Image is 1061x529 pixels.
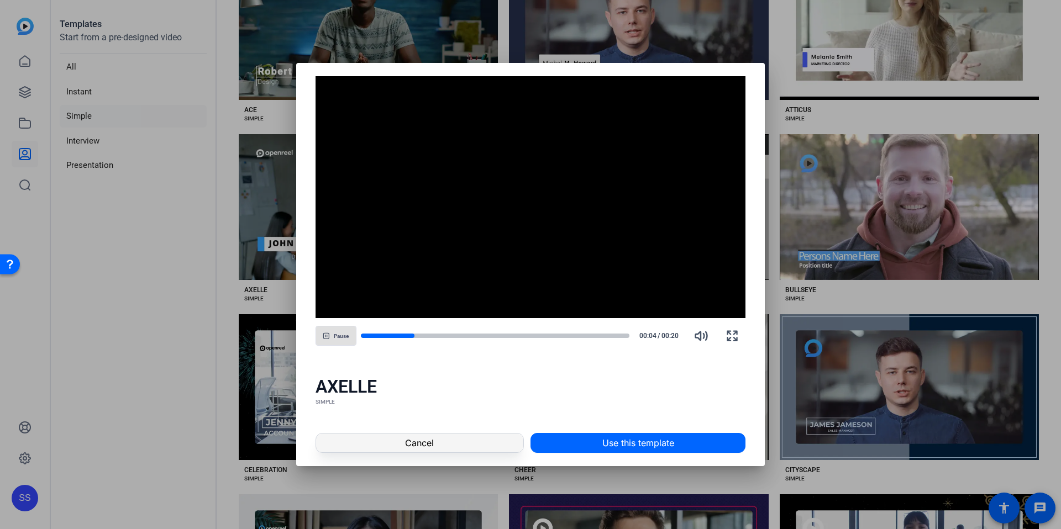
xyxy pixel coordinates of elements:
[316,76,746,318] div: Video Player
[602,436,674,449] span: Use this template
[661,331,684,341] span: 00:20
[316,375,746,398] div: AXELLE
[719,322,745,349] button: Fullscreen
[634,331,684,341] div: /
[316,326,356,346] button: Pause
[530,433,745,453] button: Use this template
[688,322,715,349] button: Mute
[405,436,434,449] span: Cancel
[316,398,746,406] div: SIMPLE
[316,433,524,453] button: Cancel
[634,331,656,341] span: 00:04
[334,333,349,340] span: Pause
